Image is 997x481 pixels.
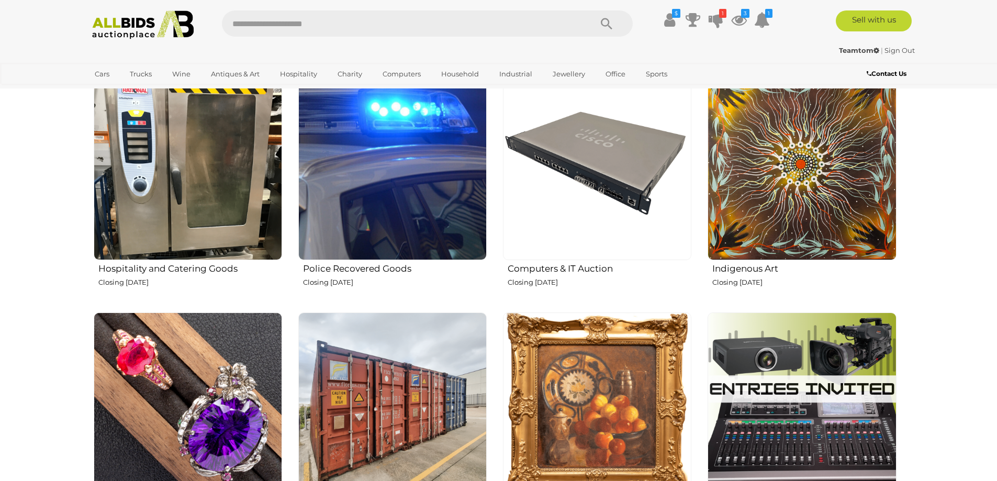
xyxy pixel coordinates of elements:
[839,46,881,54] a: Teamtom
[867,68,909,80] a: Contact Us
[434,65,486,83] a: Household
[708,10,724,29] a: 1
[123,65,159,83] a: Trucks
[765,9,772,18] i: 1
[884,46,915,54] a: Sign Out
[836,10,912,31] a: Sell with us
[741,9,749,18] i: 3
[599,65,632,83] a: Office
[712,261,896,274] h2: Indigenous Art
[93,71,282,304] a: Hospitality and Catering Goods Closing [DATE]
[731,10,747,29] a: 3
[98,261,282,274] h2: Hospitality and Catering Goods
[204,65,266,83] a: Antiques & Art
[303,276,487,288] p: Closing [DATE]
[508,276,691,288] p: Closing [DATE]
[881,46,883,54] span: |
[754,10,770,29] a: 1
[303,261,487,274] h2: Police Recovered Goods
[88,83,176,100] a: [GEOGRAPHIC_DATA]
[708,72,896,260] img: Indigenous Art
[298,72,487,260] img: Police Recovered Goods
[273,65,324,83] a: Hospitality
[508,261,691,274] h2: Computers & IT Auction
[331,65,369,83] a: Charity
[867,70,906,77] b: Contact Us
[376,65,428,83] a: Computers
[98,276,282,288] p: Closing [DATE]
[503,72,691,260] img: Computers & IT Auction
[639,65,674,83] a: Sports
[712,276,896,288] p: Closing [DATE]
[86,10,200,39] img: Allbids.com.au
[580,10,633,37] button: Search
[546,65,592,83] a: Jewellery
[707,71,896,304] a: Indigenous Art Closing [DATE]
[502,71,691,304] a: Computers & IT Auction Closing [DATE]
[839,46,879,54] strong: Teamtom
[719,9,726,18] i: 1
[88,65,116,83] a: Cars
[298,71,487,304] a: Police Recovered Goods Closing [DATE]
[492,65,539,83] a: Industrial
[94,72,282,260] img: Hospitality and Catering Goods
[165,65,197,83] a: Wine
[672,9,680,18] i: $
[662,10,678,29] a: $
